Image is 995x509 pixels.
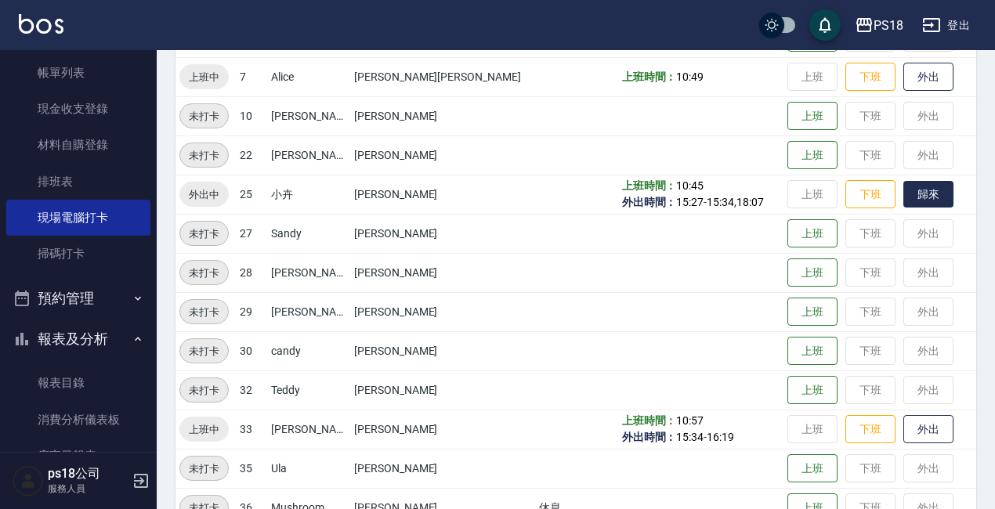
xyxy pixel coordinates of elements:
[736,196,764,208] span: 18:07
[13,465,44,496] img: Person
[6,127,150,163] a: 材料自購登錄
[180,382,228,399] span: 未打卡
[707,196,734,208] span: 15:34
[350,370,535,410] td: [PERSON_NAME]
[6,164,150,200] a: 排班表
[787,298,838,327] button: 上班
[6,365,150,401] a: 報表目錄
[622,431,677,443] b: 外出時間：
[622,179,677,192] b: 上班時間：
[787,102,838,131] button: 上班
[903,63,953,92] button: 外出
[236,331,267,370] td: 30
[236,214,267,253] td: 27
[180,265,228,281] span: 未打卡
[6,91,150,127] a: 現金收支登錄
[267,96,350,135] td: [PERSON_NAME]
[787,141,838,170] button: 上班
[179,69,229,85] span: 上班中
[6,278,150,319] button: 預約管理
[180,460,228,477] span: 未打卡
[350,96,535,135] td: [PERSON_NAME]
[179,186,229,203] span: 外出中
[180,343,228,359] span: 未打卡
[787,219,838,248] button: 上班
[236,410,267,449] td: 33
[350,253,535,292] td: [PERSON_NAME]
[6,236,150,272] a: 掃碼打卡
[622,196,677,208] b: 外出時間：
[845,415,896,444] button: 下班
[267,410,350,449] td: [PERSON_NAME]
[874,16,903,35] div: PS18
[48,482,128,496] p: 服務人員
[350,410,535,449] td: [PERSON_NAME]
[350,449,535,488] td: [PERSON_NAME]
[350,214,535,253] td: [PERSON_NAME]
[267,292,350,331] td: [PERSON_NAME]
[787,258,838,287] button: 上班
[787,337,838,366] button: 上班
[6,200,150,236] a: 現場電腦打卡
[180,304,228,320] span: 未打卡
[236,449,267,488] td: 35
[676,70,704,83] span: 10:49
[350,292,535,331] td: [PERSON_NAME]
[267,370,350,410] td: Teddy
[350,331,535,370] td: [PERSON_NAME]
[6,402,150,438] a: 消費分析儀表板
[618,175,784,214] td: - ,
[236,57,267,96] td: 7
[350,57,535,96] td: [PERSON_NAME][PERSON_NAME]
[676,431,704,443] span: 15:34
[903,415,953,444] button: 外出
[6,438,150,474] a: 店家日報表
[48,466,128,482] h5: ps18公司
[622,414,677,427] b: 上班時間：
[787,454,838,483] button: 上班
[236,292,267,331] td: 29
[267,57,350,96] td: Alice
[236,135,267,175] td: 22
[676,414,704,427] span: 10:57
[19,14,63,34] img: Logo
[618,410,784,449] td: -
[267,175,350,214] td: 小卉
[845,63,896,92] button: 下班
[350,175,535,214] td: [PERSON_NAME]
[236,370,267,410] td: 32
[180,108,228,125] span: 未打卡
[676,179,704,192] span: 10:45
[6,319,150,359] button: 報表及分析
[6,55,150,91] a: 帳單列表
[707,431,734,443] span: 16:19
[267,214,350,253] td: Sandy
[267,135,350,175] td: [PERSON_NAME]
[236,175,267,214] td: 25
[848,9,910,42] button: PS18
[350,135,535,175] td: [PERSON_NAME]
[179,421,229,438] span: 上班中
[267,253,350,292] td: [PERSON_NAME]
[267,331,350,370] td: candy
[236,96,267,135] td: 10
[267,449,350,488] td: Ula
[180,226,228,242] span: 未打卡
[809,9,841,41] button: save
[622,70,677,83] b: 上班時間：
[180,147,228,164] span: 未打卡
[236,253,267,292] td: 28
[676,196,704,208] span: 15:27
[787,376,838,405] button: 上班
[845,180,896,209] button: 下班
[916,11,976,40] button: 登出
[903,181,953,208] button: 歸來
